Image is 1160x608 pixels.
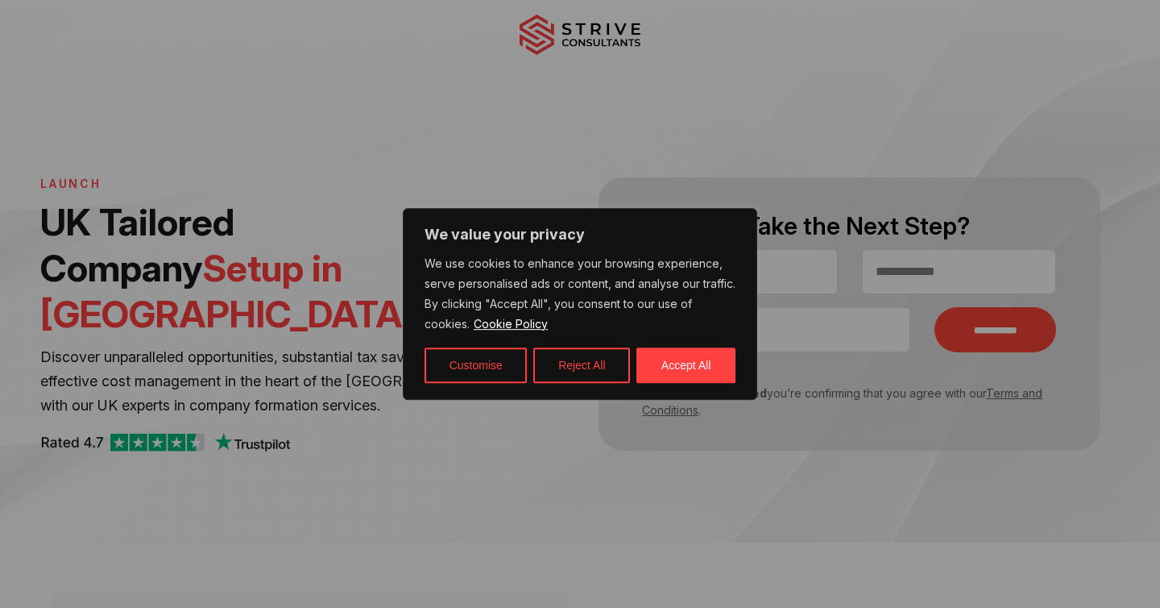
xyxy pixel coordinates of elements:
[473,316,549,331] a: Cookie Policy
[425,254,735,335] p: We use cookies to enhance your browsing experience, serve personalised ads or content, and analys...
[425,348,527,383] button: Customise
[425,225,735,244] p: We value your privacy
[403,208,757,400] div: We value your privacy
[533,348,630,383] button: Reject All
[636,348,735,383] button: Accept All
